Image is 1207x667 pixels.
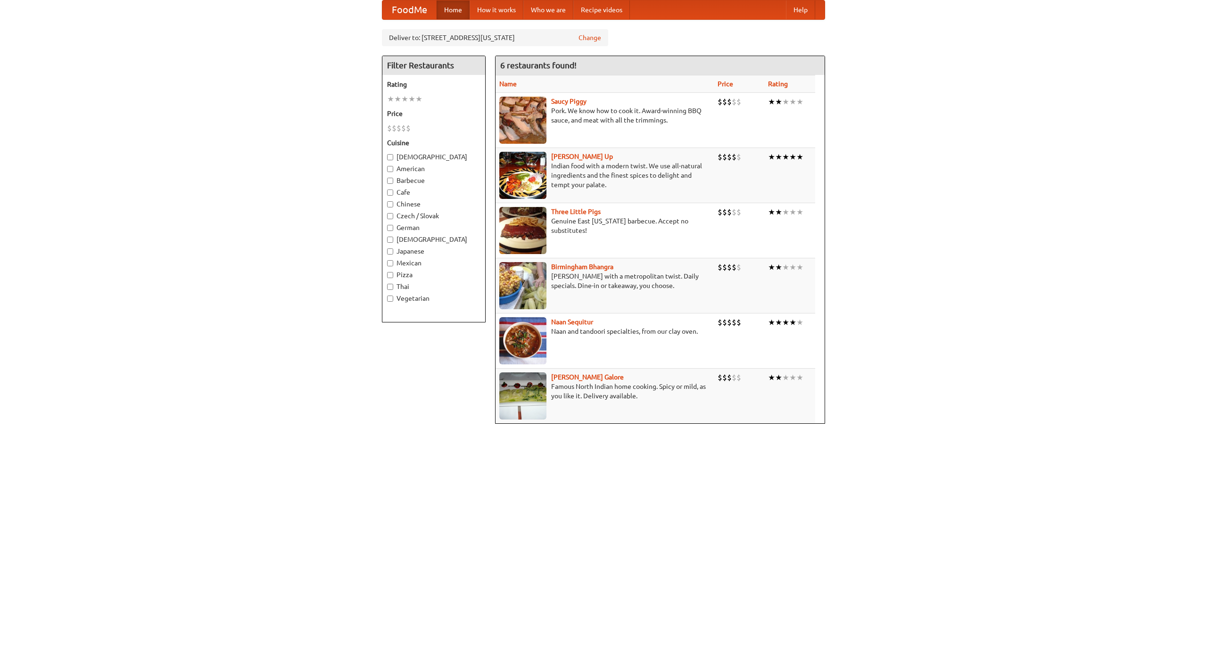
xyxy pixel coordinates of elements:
[782,372,789,383] li: ★
[387,199,480,209] label: Chinese
[387,201,393,207] input: Chinese
[768,152,775,162] li: ★
[499,272,710,290] p: [PERSON_NAME] with a metropolitan twist. Daily specials. Dine-in or takeaway, you choose.
[736,97,741,107] li: $
[387,211,480,221] label: Czech / Slovak
[775,317,782,328] li: ★
[470,0,523,19] a: How it works
[768,317,775,328] li: ★
[499,80,517,88] a: Name
[392,123,397,133] li: $
[551,153,613,160] a: [PERSON_NAME] Up
[397,123,401,133] li: $
[499,262,546,309] img: bhangra.jpg
[387,247,480,256] label: Japanese
[727,317,732,328] li: $
[387,282,480,291] label: Thai
[718,80,733,88] a: Price
[722,97,727,107] li: $
[796,262,803,272] li: ★
[382,56,485,75] h4: Filter Restaurants
[732,207,736,217] li: $
[722,207,727,217] li: $
[782,152,789,162] li: ★
[718,317,722,328] li: $
[387,235,480,244] label: [DEMOGRAPHIC_DATA]
[789,207,796,217] li: ★
[387,225,393,231] input: German
[718,262,722,272] li: $
[732,262,736,272] li: $
[727,262,732,272] li: $
[768,207,775,217] li: ★
[499,327,710,336] p: Naan and tandoori specialties, from our clay oven.
[782,207,789,217] li: ★
[387,284,393,290] input: Thai
[406,123,411,133] li: $
[387,188,480,197] label: Cafe
[768,372,775,383] li: ★
[387,164,480,173] label: American
[387,189,393,196] input: Cafe
[387,80,480,89] h5: Rating
[786,0,815,19] a: Help
[499,207,546,254] img: littlepigs.jpg
[551,208,601,215] a: Three Little Pigs
[500,61,577,70] ng-pluralize: 6 restaurants found!
[387,94,394,104] li: ★
[387,258,480,268] label: Mexican
[782,317,789,328] li: ★
[551,318,593,326] a: Naan Sequitur
[387,260,393,266] input: Mexican
[736,262,741,272] li: $
[722,317,727,328] li: $
[736,207,741,217] li: $
[387,272,393,278] input: Pizza
[722,152,727,162] li: $
[775,207,782,217] li: ★
[401,123,406,133] li: $
[499,152,546,199] img: curryup.jpg
[768,80,788,88] a: Rating
[732,317,736,328] li: $
[732,372,736,383] li: $
[768,262,775,272] li: ★
[387,166,393,172] input: American
[718,152,722,162] li: $
[775,97,782,107] li: ★
[718,97,722,107] li: $
[727,372,732,383] li: $
[796,97,803,107] li: ★
[775,152,782,162] li: ★
[551,263,613,271] a: Birmingham Bhangra
[387,270,480,280] label: Pizza
[387,213,393,219] input: Czech / Slovak
[789,317,796,328] li: ★
[796,152,803,162] li: ★
[718,372,722,383] li: $
[551,98,587,105] a: Saucy Piggy
[789,152,796,162] li: ★
[573,0,630,19] a: Recipe videos
[523,0,573,19] a: Who we are
[722,372,727,383] li: $
[387,294,480,303] label: Vegetarian
[796,317,803,328] li: ★
[387,178,393,184] input: Barbecue
[579,33,601,42] a: Change
[789,262,796,272] li: ★
[387,138,480,148] h5: Cuisine
[775,372,782,383] li: ★
[732,97,736,107] li: $
[401,94,408,104] li: ★
[382,0,437,19] a: FoodMe
[499,161,710,189] p: Indian food with a modern twist. We use all-natural ingredients and the finest spices to delight ...
[387,154,393,160] input: [DEMOGRAPHIC_DATA]
[775,262,782,272] li: ★
[387,152,480,162] label: [DEMOGRAPHIC_DATA]
[768,97,775,107] li: ★
[387,296,393,302] input: Vegetarian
